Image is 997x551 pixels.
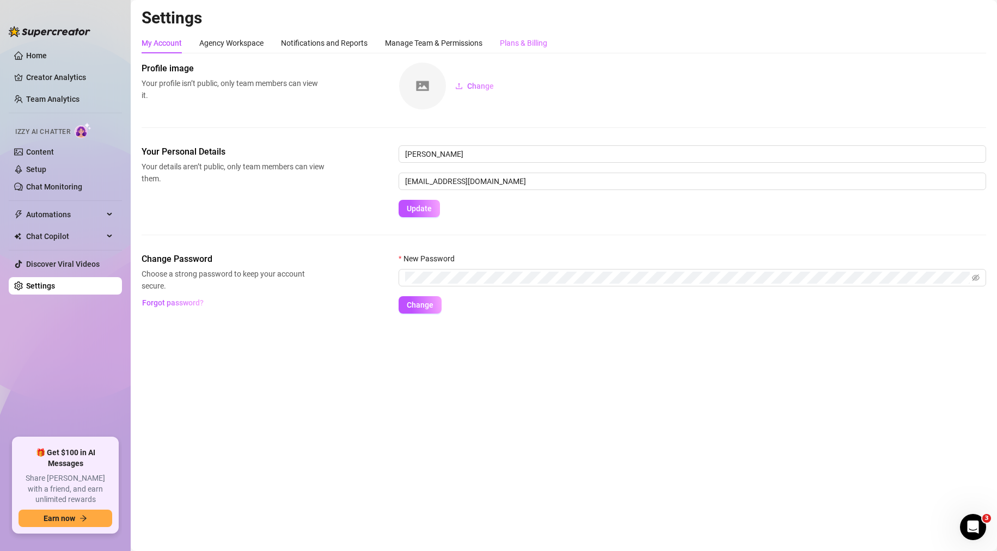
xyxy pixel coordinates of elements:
[142,145,325,158] span: Your Personal Details
[9,26,90,37] img: logo-BBDzfeDw.svg
[142,161,325,185] span: Your details aren’t public, only team members can view them.
[972,274,980,281] span: eye-invisible
[281,37,368,49] div: Notifications and Reports
[399,296,442,314] button: Change
[982,514,991,523] span: 3
[399,173,986,190] input: Enter new email
[407,301,433,309] span: Change
[142,77,325,101] span: Your profile isn’t public, only team members can view it.
[26,182,82,191] a: Chat Monitoring
[142,62,325,75] span: Profile image
[26,51,47,60] a: Home
[142,37,182,49] div: My Account
[26,95,79,103] a: Team Analytics
[26,165,46,174] a: Setup
[455,82,463,90] span: upload
[960,514,986,540] iframe: Intercom live chat
[407,204,432,213] span: Update
[26,148,54,156] a: Content
[399,200,440,217] button: Update
[199,37,264,49] div: Agency Workspace
[446,77,503,95] button: Change
[399,145,986,163] input: Enter name
[467,82,494,90] span: Change
[14,232,21,240] img: Chat Copilot
[142,253,325,266] span: Change Password
[75,123,91,138] img: AI Chatter
[26,69,113,86] a: Creator Analytics
[19,448,112,469] span: 🎁 Get $100 in AI Messages
[399,63,446,109] img: square-placeholder.png
[19,473,112,505] span: Share [PERSON_NAME] with a friend, and earn unlimited rewards
[399,253,462,265] label: New Password
[15,127,70,137] span: Izzy AI Chatter
[142,294,204,311] button: Forgot password?
[26,206,103,223] span: Automations
[385,37,482,49] div: Manage Team & Permissions
[142,8,986,28] h2: Settings
[26,260,100,268] a: Discover Viral Videos
[26,281,55,290] a: Settings
[500,37,547,49] div: Plans & Billing
[26,228,103,245] span: Chat Copilot
[19,510,112,527] button: Earn nowarrow-right
[405,272,970,284] input: New Password
[142,268,325,292] span: Choose a strong password to keep your account secure.
[142,298,204,307] span: Forgot password?
[44,514,75,523] span: Earn now
[79,515,87,522] span: arrow-right
[14,210,23,219] span: thunderbolt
